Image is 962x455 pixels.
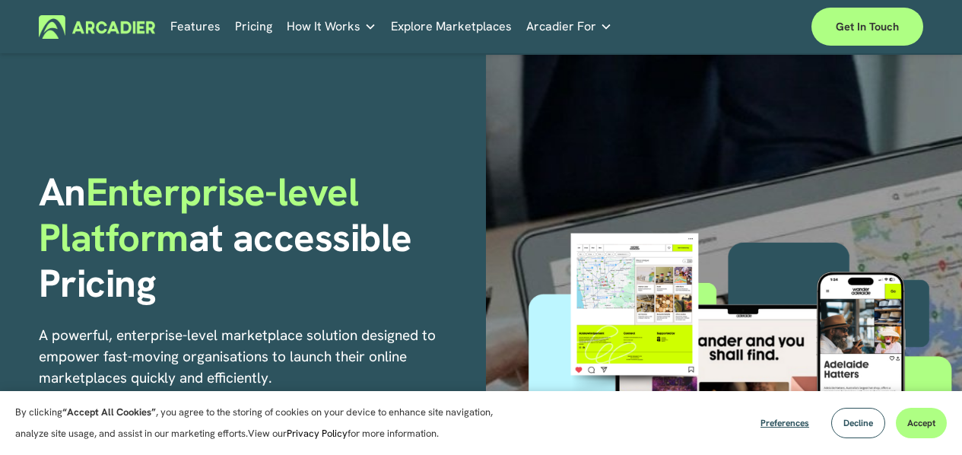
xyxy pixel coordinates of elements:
strong: “Accept All Cookies” [62,406,156,418]
span: Decline [843,417,873,429]
a: Privacy Policy [287,427,348,440]
iframe: Chat Widget [886,382,962,455]
a: Get in touch [811,8,923,46]
img: Arcadier [39,15,155,39]
span: How It Works [287,16,360,37]
span: Enterprise-level Platform [39,167,368,262]
a: Features [170,15,221,39]
button: Decline [831,408,885,438]
span: Preferences [760,417,809,429]
p: By clicking , you agree to the storing of cookies on your device to enhance site navigation, anal... [15,402,510,444]
a: Explore Marketplaces [391,15,512,39]
h1: An at accessible Pricing [39,169,476,306]
button: Preferences [749,408,821,438]
a: Pricing [235,15,272,39]
a: folder dropdown [526,15,612,39]
span: Arcadier For [526,16,596,37]
a: folder dropdown [287,15,376,39]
